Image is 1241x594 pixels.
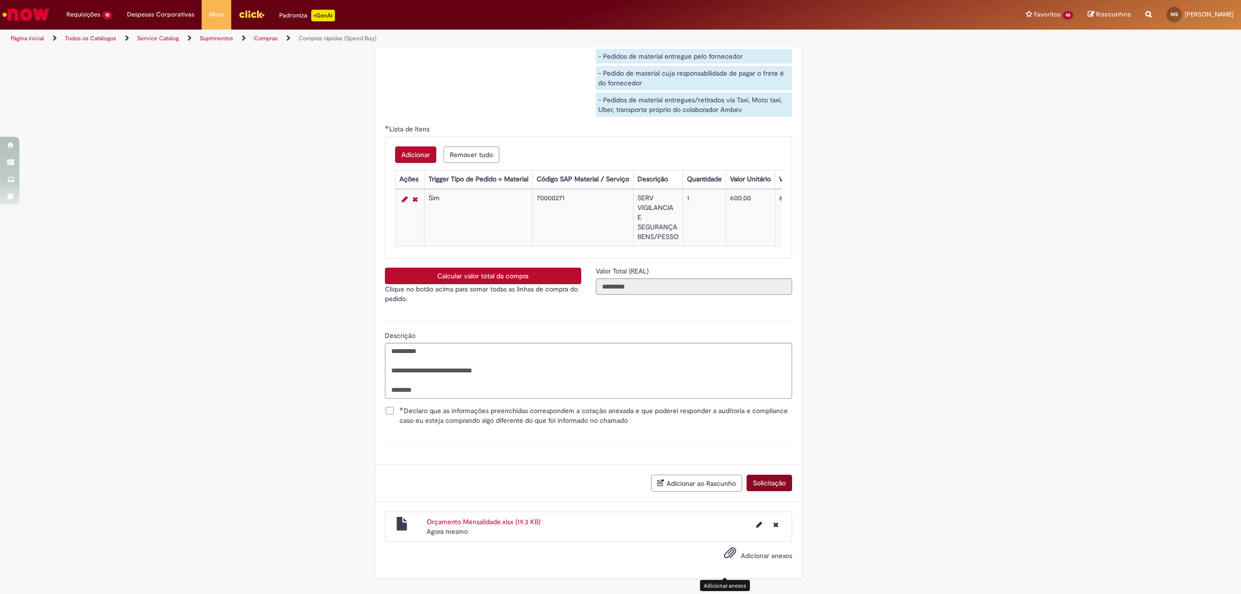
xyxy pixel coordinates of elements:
td: Sim [424,190,532,246]
th: Ações [395,171,424,189]
a: Página inicial [11,34,44,42]
time: 27/08/2025 16:33:28 [427,527,468,536]
input: Valor Total (REAL) [596,278,792,295]
div: Padroniza [279,10,335,21]
button: Excluir Orçamento Mensalidade.xlsx [767,517,784,532]
th: Quantidade [683,171,726,189]
button: Remover todas as linhas de Lista de Itens [444,146,499,163]
div: - Pedido de material cuja responsabilidade de pagar o frete é do fornecedor [596,66,792,90]
div: - Pedidos de material entregues/retirados via Taxi, Moto taxi, Uber, transporte próprio do colabo... [596,93,792,117]
button: Adicionar uma linha para Lista de Itens [395,146,436,163]
a: Compras rápidas (Speed Buy) [299,34,377,42]
a: Editar Linha 1 [399,193,410,205]
p: +GenAi [311,10,335,21]
a: Suprimentos [200,34,233,42]
span: More [209,10,224,19]
th: Trigger Tipo de Pedido = Material [424,171,532,189]
button: Solicitação [747,475,792,491]
a: Todos os Catálogos [65,34,116,42]
ul: Trilhas de página [7,30,820,48]
span: MS [1171,11,1178,17]
label: Somente leitura - Valor Total (REAL) [596,266,651,276]
span: Descrição [385,331,417,340]
td: 70000271 [532,190,633,246]
th: Valor Unitário [726,171,775,189]
button: Adicionar anexos [721,544,739,566]
p: Clique no botão acima para somar todas as linhas de compra do pedido. [385,284,581,304]
span: Rascunhos [1096,10,1131,19]
a: Remover linha 1 [410,193,420,205]
td: SERV VIGILANCIA E SEGURANÇA BENS/PESSO [633,190,683,246]
img: click_logo_yellow_360x200.png [239,7,265,21]
a: Compras [254,34,278,42]
span: Somente leitura - Valor Total (REAL) [596,267,651,275]
td: 1 [683,190,726,246]
span: Lista de Itens [389,125,431,133]
div: Adicionar anexos [700,580,750,591]
th: Descrição [633,171,683,189]
span: Despesas Corporativas [127,10,194,19]
span: Declaro que as informações preenchidas correspondem a cotação anexada e que poderei responder a a... [399,406,792,425]
button: Adicionar ao Rascunho [651,475,742,492]
td: 600,00 [726,190,775,246]
button: Editar nome de arquivo Orçamento Mensalidade.xlsx [750,517,768,532]
span: 46 [1063,11,1073,19]
span: [PERSON_NAME] [1185,10,1234,18]
span: Adicionar anexos [741,551,792,560]
span: Favoritos [1034,10,1061,19]
td: 600,00 [775,190,837,246]
div: - Pedidos de material entregue pelo fornecedor [596,49,792,64]
img: ServiceNow [1,5,51,24]
span: Agora mesmo [427,527,468,536]
a: Service Catalog [137,34,179,42]
button: Calcular valor total da compra [385,268,581,284]
textarea: Descrição [385,343,792,399]
span: Obrigatório Preenchido [385,125,389,129]
th: Valor Total Moeda [775,171,837,189]
span: Obrigatório Preenchido [399,407,404,411]
span: 10 [102,11,112,19]
a: Rascunhos [1088,10,1131,19]
a: Orçamento Mensalidade.xlsx (19.3 KB) [427,517,541,526]
span: Requisições [66,10,100,19]
th: Código SAP Material / Serviço [532,171,633,189]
